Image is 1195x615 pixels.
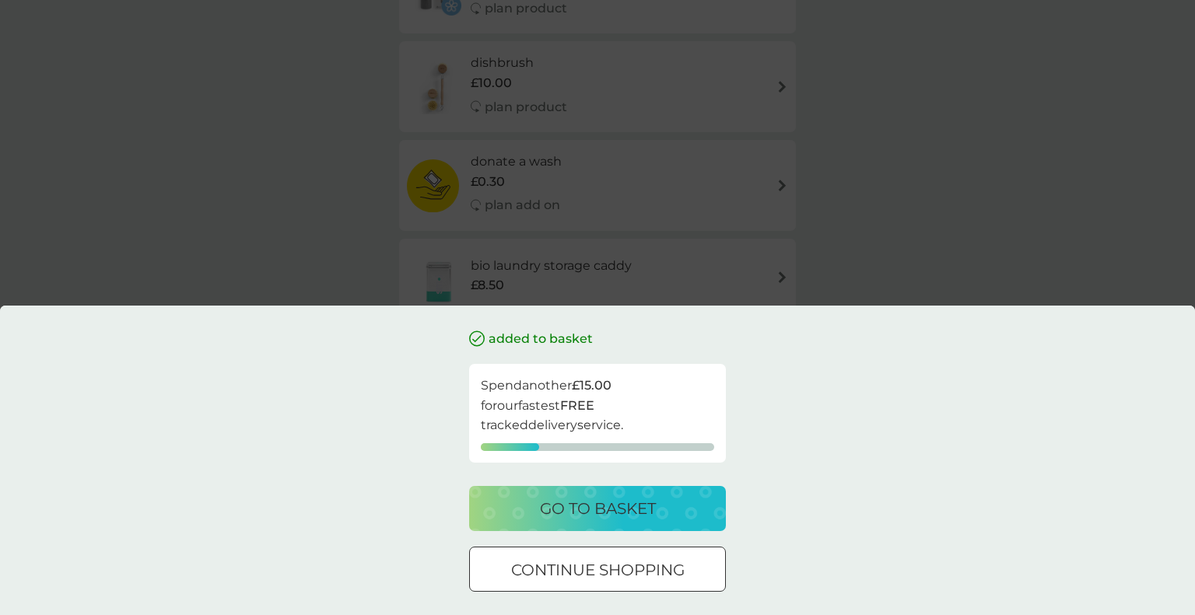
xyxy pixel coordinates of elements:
button: continue shopping [469,547,726,592]
p: continue shopping [511,557,685,582]
strong: £15.00 [572,378,612,393]
strong: FREE [560,398,594,413]
p: added to basket [489,329,593,349]
button: go to basket [469,486,726,531]
p: Spend another for our fastest tracked delivery service. [481,376,714,435]
p: go to basket [540,496,656,521]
